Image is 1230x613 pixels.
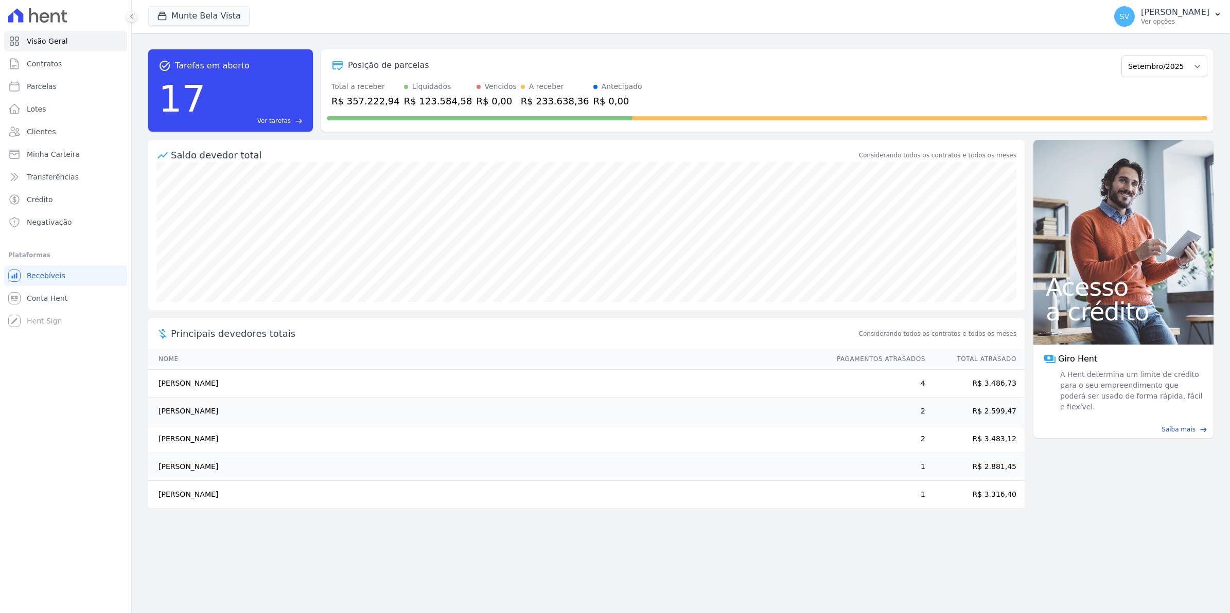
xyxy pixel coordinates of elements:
[859,329,1016,338] span: Considerando todos os contratos e todos os meses
[926,349,1025,370] th: Total Atrasado
[27,271,65,281] span: Recebíveis
[331,81,400,92] div: Total a receber
[4,31,127,51] a: Visão Geral
[4,144,127,165] a: Minha Carteira
[27,293,67,303] span: Conta Hent
[521,94,589,108] div: R$ 233.638,36
[257,116,291,125] span: Ver tarefas
[602,81,642,92] div: Antecipado
[27,217,72,227] span: Negativação
[27,172,79,182] span: Transferências
[4,167,127,187] a: Transferências
[926,398,1025,425] td: R$ 2.599,47
[4,53,127,74] a: Contratos
[485,81,517,92] div: Vencidos
[926,481,1025,509] td: R$ 3.316,40
[8,249,123,261] div: Plataformas
[148,6,250,26] button: Munte Bela Vista
[148,425,827,453] td: [PERSON_NAME]
[331,94,400,108] div: R$ 357.222,94
[4,99,127,119] a: Lotes
[827,481,926,509] td: 1
[926,425,1025,453] td: R$ 3.483,12
[1141,7,1209,17] p: [PERSON_NAME]
[1162,425,1196,434] span: Saiba mais
[4,288,127,309] a: Conta Hent
[1046,275,1201,299] span: Acesso
[27,149,80,159] span: Minha Carteira
[593,94,642,108] div: R$ 0,00
[926,453,1025,481] td: R$ 2.881,45
[175,60,250,72] span: Tarefas em aberto
[404,94,472,108] div: R$ 123.584,58
[148,398,827,425] td: [PERSON_NAME]
[477,94,517,108] div: R$ 0,00
[1106,2,1230,31] button: SV [PERSON_NAME] Ver opções
[295,117,303,125] span: east
[27,59,62,69] span: Contratos
[1058,369,1203,412] span: A Hent determina um limite de crédito para o seu empreendimento que poderá ser usado de forma ráp...
[348,59,429,71] div: Posição de parcelas
[412,81,451,92] div: Liquidados
[148,349,827,370] th: Nome
[1046,299,1201,324] span: a crédito
[827,370,926,398] td: 4
[529,81,564,92] div: A receber
[859,151,1016,160] div: Considerando todos os contratos e todos os meses
[4,76,127,97] a: Parcelas
[27,104,46,114] span: Lotes
[171,148,857,162] div: Saldo devedor total
[1040,425,1207,434] a: Saiba mais east
[148,481,827,509] td: [PERSON_NAME]
[1200,426,1207,434] span: east
[210,116,303,125] a: Ver tarefas east
[159,72,206,125] div: 17
[159,60,171,72] span: task_alt
[148,370,827,398] td: [PERSON_NAME]
[827,398,926,425] td: 2
[27,194,53,205] span: Crédito
[827,453,926,481] td: 1
[827,349,926,370] th: Pagamentos Atrasados
[1058,353,1097,365] span: Giro Hent
[27,127,56,137] span: Clientes
[4,265,127,286] a: Recebíveis
[1141,17,1209,26] p: Ver opções
[171,327,857,340] span: Principais devedores totais
[827,425,926,453] td: 2
[1120,13,1129,20] span: SV
[27,81,57,92] span: Parcelas
[4,189,127,210] a: Crédito
[4,121,127,142] a: Clientes
[27,36,68,46] span: Visão Geral
[4,212,127,232] a: Negativação
[148,453,827,481] td: [PERSON_NAME]
[926,370,1025,398] td: R$ 3.486,73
